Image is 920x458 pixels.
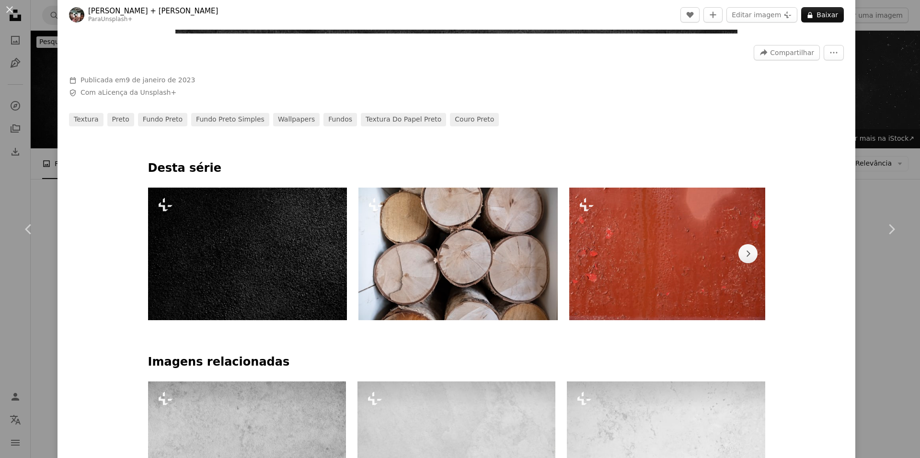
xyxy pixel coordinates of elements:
a: Wallpapers [273,113,320,126]
a: Licença da Unsplash+ [102,89,176,96]
p: Desta série [148,161,765,176]
span: Com a [80,88,176,98]
a: uma foto em preto e branco de um vaso de flores [567,443,765,451]
button: Mais ações [824,45,844,60]
a: uma parede vermelha com gotas de água sobre ela [569,249,769,258]
a: um monte de troncos de madeira empilhados uns sobre os outros [358,249,558,258]
a: Próximo [862,183,920,275]
button: Compartilhar esta imagem [754,45,820,60]
a: textura do papel preto [361,113,446,126]
button: Editar imagem [726,7,797,22]
a: preto [107,113,134,126]
a: Fundos [323,113,357,126]
div: Para [88,16,218,23]
button: Adicionar à coleção [703,7,723,22]
button: Curtir [680,7,700,22]
time: 9 de janeiro de 2023 às 08:47:52 BRT [126,76,195,84]
a: Unsplash+ [101,16,133,22]
img: um close up de uma textura de tapete preto [148,188,347,320]
span: Compartilhar [770,45,814,60]
a: fundo preto [138,113,187,126]
span: Publicada em [80,76,195,84]
img: Ir para o perfil de Colin + Meg [69,7,84,22]
a: É um fundo abstrato cinza e branco. [357,443,555,451]
h4: Imagens relacionadas [148,355,765,370]
a: uma foto em preto e branco de uma parede de concreto [148,443,346,451]
a: fundo preto simples [191,113,269,126]
img: um monte de troncos de madeira empilhados uns sobre os outros [358,188,558,320]
a: [PERSON_NAME] + [PERSON_NAME] [88,6,218,16]
a: um close up de uma textura de tapete preto [148,249,347,258]
button: Baixar [801,7,844,22]
button: rolar lista para a direita [738,244,758,263]
a: textura [69,113,103,126]
img: uma parede vermelha com gotas de água sobre ela [569,188,769,320]
a: couro preto [450,113,499,126]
